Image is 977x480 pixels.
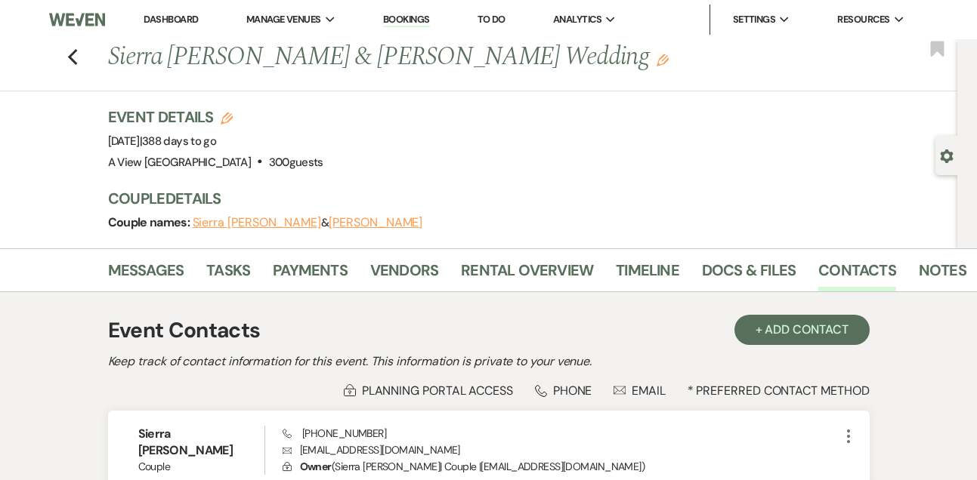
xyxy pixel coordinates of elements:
a: Docs & Files [702,258,796,291]
a: Notes [919,258,966,291]
span: Resources [837,12,889,27]
span: Couple [138,459,264,475]
a: Rental Overview [461,258,593,291]
span: 388 days to go [142,134,216,149]
span: & [193,215,423,230]
p: ( Sierra [PERSON_NAME] | Couple | [EMAIL_ADDRESS][DOMAIN_NAME] ) [283,458,839,475]
h3: Event Details [108,106,323,128]
a: Timeline [616,258,679,291]
a: Contacts [818,258,896,291]
span: Couple names: [108,214,193,230]
span: [PHONE_NUMBER] [283,426,386,440]
span: 300 guests [269,155,323,170]
a: Vendors [370,258,438,291]
a: Bookings [383,13,430,27]
span: Manage Venues [246,12,321,27]
a: To Do [478,13,506,26]
a: Payments [273,258,348,291]
span: Owner [300,460,332,473]
a: Tasks [206,258,250,291]
h1: Sierra [PERSON_NAME] & [PERSON_NAME] Wedding [108,39,782,75]
span: Settings [733,12,776,27]
span: [DATE] [108,134,217,149]
span: A View [GEOGRAPHIC_DATA] [108,155,252,170]
div: Phone [535,383,592,398]
h6: Sierra [PERSON_NAME] [138,426,264,460]
button: Edit [657,53,669,66]
h1: Event Contacts [108,315,261,346]
div: Planning Portal Access [344,383,513,398]
button: [PERSON_NAME] [329,217,422,229]
span: Analytics [553,12,601,27]
button: Sierra [PERSON_NAME] [193,217,321,229]
h3: Couple Details [108,188,943,209]
span: | [140,134,216,149]
div: * Preferred Contact Method [108,383,870,398]
img: Weven Logo [49,4,105,35]
button: Open lead details [940,148,954,162]
a: Messages [108,258,184,291]
p: [EMAIL_ADDRESS][DOMAIN_NAME] [283,442,839,458]
button: + Add Contact [734,315,870,345]
h2: Keep track of contact information for this event. This information is private to your venue. [108,352,870,371]
a: Dashboard [144,13,198,26]
div: Email [614,383,666,398]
